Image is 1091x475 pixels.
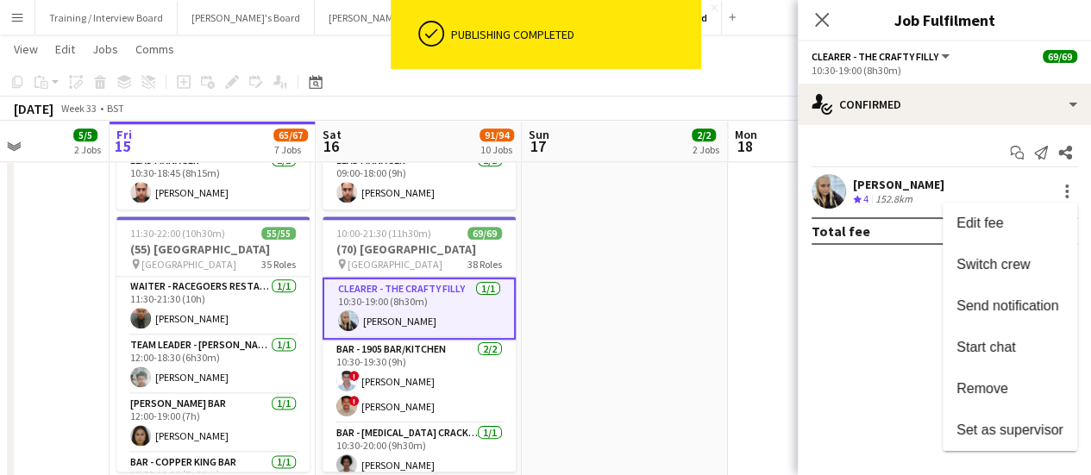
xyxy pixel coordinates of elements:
span: Edit fee [956,216,1003,230]
span: Start chat [956,340,1015,354]
button: Switch crew [943,244,1077,285]
span: Send notification [956,298,1058,313]
div: Publishing completed [451,27,694,42]
button: Start chat [943,327,1077,368]
span: Switch crew [956,257,1030,272]
span: Set as supervisor [956,422,1063,437]
button: Edit fee [943,203,1077,244]
button: Set as supervisor [943,409,1077,451]
span: Remove [956,381,1008,396]
button: Send notification [943,285,1077,327]
button: Remove [943,368,1077,409]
